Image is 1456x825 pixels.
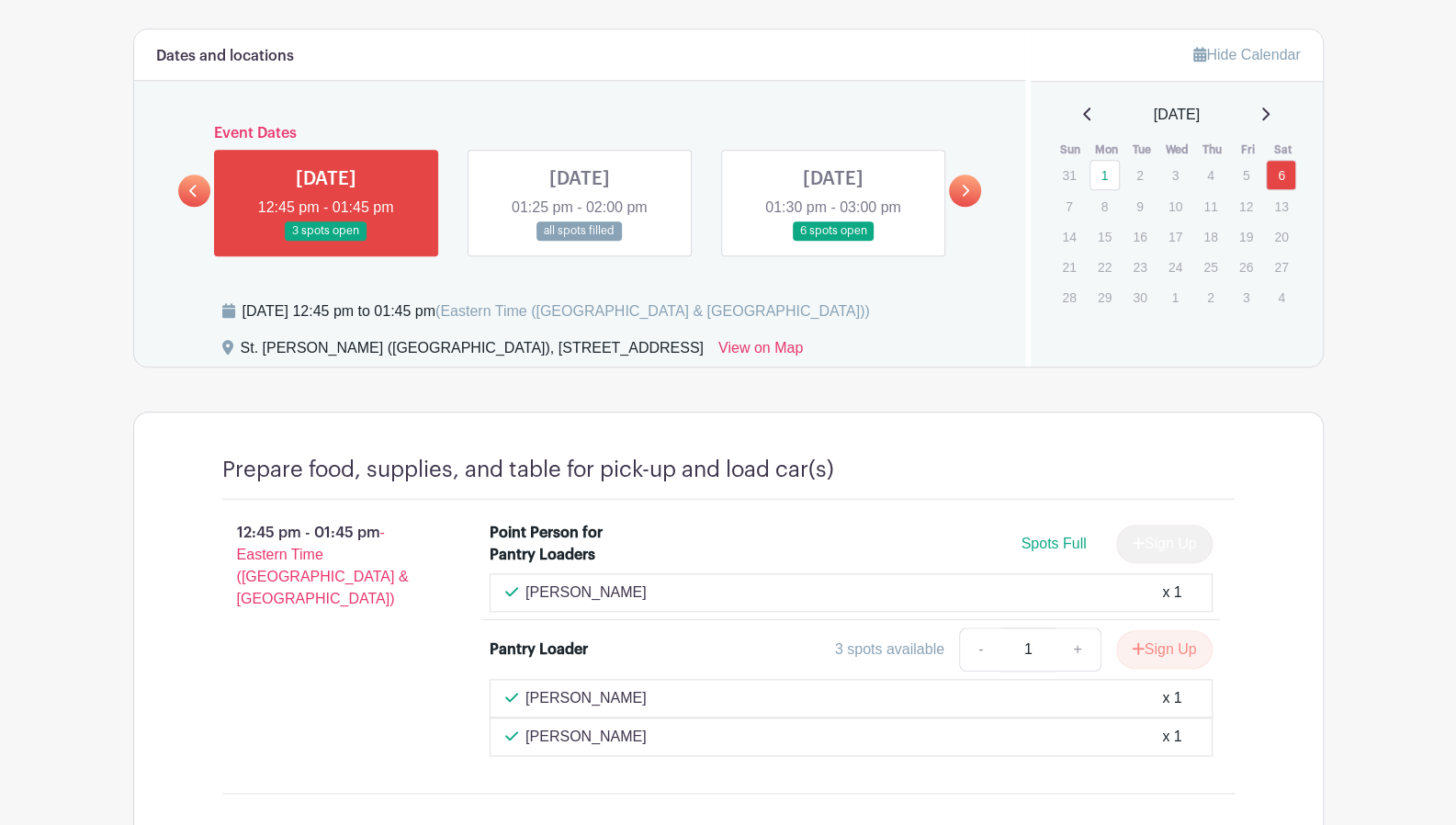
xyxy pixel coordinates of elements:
[1231,253,1261,281] p: 26
[1054,283,1084,311] p: 28
[525,726,647,748] p: [PERSON_NAME]
[1266,253,1296,281] p: 27
[1054,253,1084,281] p: 21
[1231,222,1261,251] p: 19
[1116,630,1213,669] button: Sign Up
[1162,687,1181,709] div: x 1
[1124,192,1155,220] p: 9
[1265,141,1301,159] th: Sat
[1162,726,1181,748] div: x 1
[1054,161,1084,189] p: 31
[156,48,294,65] h6: Dates and locations
[1194,141,1230,159] th: Thu
[959,627,1001,672] a: -
[1195,192,1225,220] p: 11
[1123,141,1159,159] th: Tue
[1162,582,1181,604] div: x 1
[1160,161,1191,189] p: 3
[490,522,649,566] div: Point Person for Pantry Loaders
[1195,253,1225,281] p: 25
[1160,283,1191,311] p: 1
[193,514,461,617] p: 12:45 pm - 01:45 pm
[435,303,870,319] span: (Eastern Time ([GEOGRAPHIC_DATA] & [GEOGRAPHIC_DATA]))
[525,582,647,604] p: [PERSON_NAME]
[1266,160,1296,190] a: 6
[1231,283,1261,311] p: 3
[1160,222,1191,251] p: 17
[243,300,870,322] div: [DATE] 12:45 pm to 01:45 pm
[1054,222,1084,251] p: 14
[1230,141,1266,159] th: Fri
[1154,104,1200,126] span: [DATE]
[490,639,588,661] div: Pantry Loader
[1266,192,1296,220] p: 13
[1124,253,1155,281] p: 23
[1160,192,1191,220] p: 10
[1124,283,1155,311] p: 30
[1195,161,1225,189] p: 4
[1089,283,1120,311] p: 29
[1231,161,1261,189] p: 5
[1195,222,1225,251] p: 18
[241,337,704,367] div: St. [PERSON_NAME] ([GEOGRAPHIC_DATA]), [STREET_ADDRESS]
[1053,141,1089,159] th: Sun
[1089,141,1124,159] th: Mon
[1124,161,1155,189] p: 2
[1089,253,1120,281] p: 22
[1160,253,1191,281] p: 24
[1089,160,1120,190] a: 1
[1089,192,1120,220] p: 8
[1193,47,1300,62] a: Hide Calendar
[1159,141,1195,159] th: Wed
[525,687,647,709] p: [PERSON_NAME]
[1054,192,1084,220] p: 7
[210,125,950,142] h6: Event Dates
[1124,222,1155,251] p: 16
[1089,222,1120,251] p: 15
[718,337,803,367] a: View on Map
[1195,283,1225,311] p: 2
[222,457,834,483] h4: Prepare food, supplies, and table for pick-up and load car(s)
[835,639,944,661] div: 3 spots available
[1231,192,1261,220] p: 12
[1021,536,1086,551] span: Spots Full
[1266,222,1296,251] p: 20
[1055,627,1100,672] a: +
[1266,283,1296,311] p: 4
